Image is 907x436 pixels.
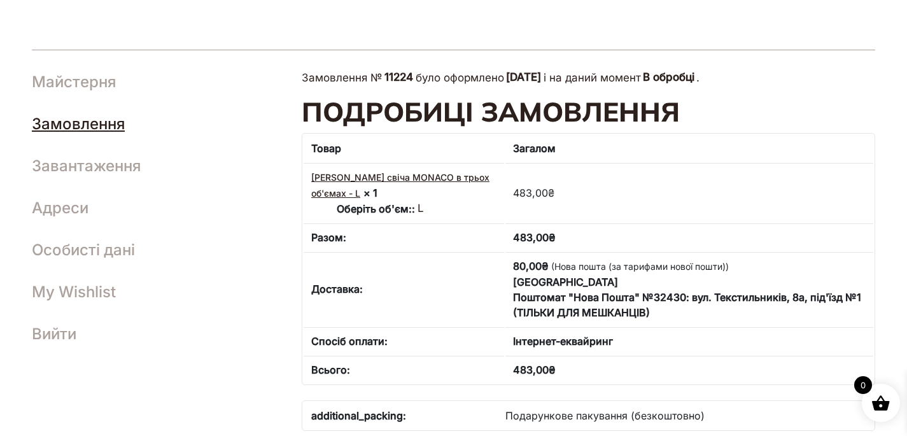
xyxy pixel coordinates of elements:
[513,363,556,376] span: 483,00
[505,135,873,162] th: Загалом
[304,356,504,383] th: Всього:
[513,260,549,272] span: 80,00
[32,241,135,259] a: Особисті дані
[383,69,416,86] mark: 11224
[302,71,875,86] p: Замовлення № було оформлено і на даний момент .
[513,231,556,244] span: 483,00
[304,327,504,355] th: Спосіб оплати:
[32,115,125,133] a: Замовлення
[363,186,377,199] strong: × 1
[32,325,76,343] a: Вийти
[337,201,496,216] p: L
[32,199,88,217] a: Адреси
[505,327,873,355] td: Інтернет-еквайринг
[504,69,544,86] mark: [DATE]
[854,376,872,394] span: 0
[337,201,415,216] strong: Оберіть об'єм::
[513,186,554,199] bdi: 483,00
[551,261,729,272] small: (Нова пошта (за тарифами нової пошти))
[542,260,549,272] span: ₴
[505,252,873,326] td: [GEOGRAPHIC_DATA] Поштомат "Нова Пошта" №32430: вул. Текстильників, 8а, під'їзд №1 (ТІЛЬКИ ДЛЯ МЕ...
[549,363,556,376] span: ₴
[32,73,116,91] a: Майстерня
[304,223,504,251] th: Разом:
[304,135,504,162] th: Товар
[304,252,504,326] th: Доставка:
[498,402,873,429] td: Подарункове пакування (безкоштовно)
[302,96,875,128] h2: Подробиці замовлення
[641,69,697,86] mark: В обробці
[32,283,116,301] a: My Wishlist
[32,157,141,175] a: Завантаження
[548,186,554,199] span: ₴
[311,172,489,199] a: [PERSON_NAME] свіча MONACO в трьох об'ємах - L
[549,231,556,244] span: ₴
[304,402,496,429] th: additional_packing:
